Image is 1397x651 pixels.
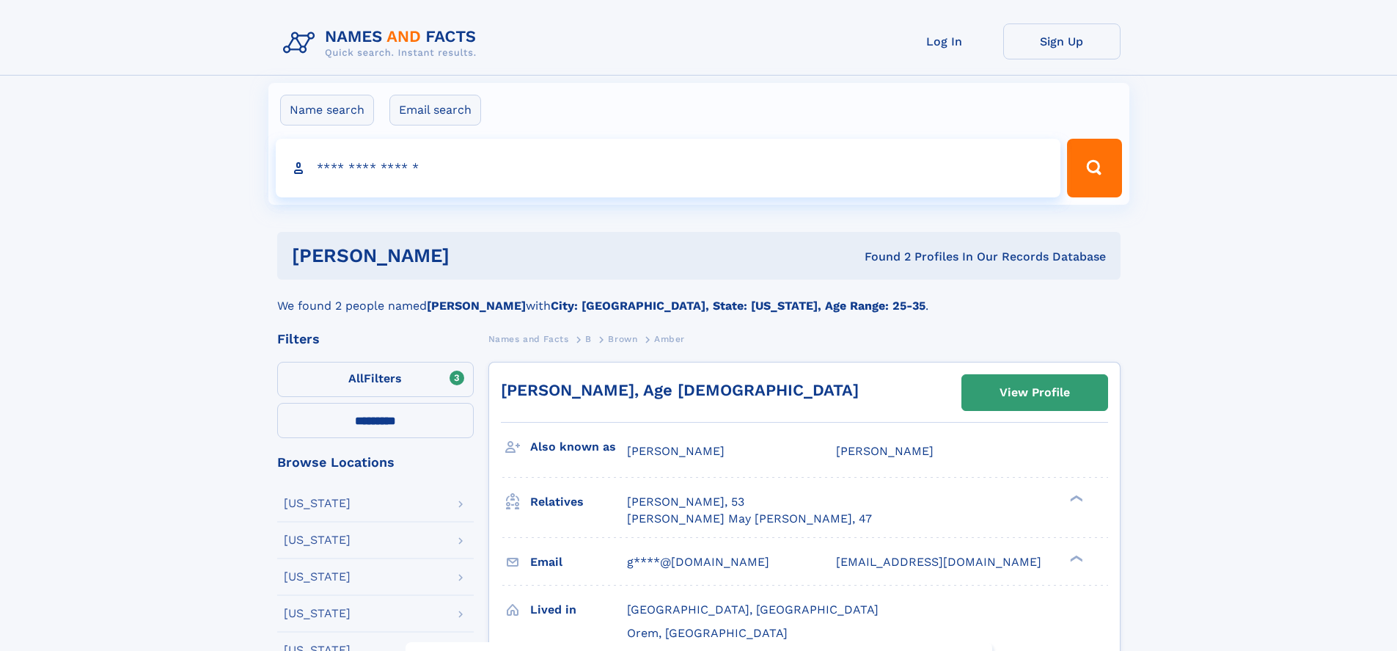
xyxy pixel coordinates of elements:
a: Log In [886,23,1003,59]
img: Logo Names and Facts [277,23,488,63]
h3: Also known as [530,434,627,459]
div: [US_STATE] [284,608,351,619]
span: [GEOGRAPHIC_DATA], [GEOGRAPHIC_DATA] [627,603,879,617]
a: B [585,330,592,348]
span: B [585,334,592,344]
span: Amber [654,334,685,344]
div: ❯ [1066,553,1084,563]
div: Found 2 Profiles In Our Records Database [657,249,1106,265]
a: Sign Up [1003,23,1121,59]
div: View Profile [1000,376,1070,410]
h3: Lived in [530,597,627,622]
b: City: [GEOGRAPHIC_DATA], State: [US_STATE], Age Range: 25-35 [551,299,925,313]
span: All [348,371,364,385]
div: [US_STATE] [284,534,351,546]
div: ❯ [1066,494,1084,503]
a: View Profile [962,375,1107,410]
span: [PERSON_NAME] [836,444,934,458]
div: We found 2 people named with . [277,280,1121,315]
a: [PERSON_NAME], 53 [627,494,744,510]
div: Filters [277,332,474,346]
div: [US_STATE] [284,498,351,509]
a: Names and Facts [488,330,569,348]
span: [PERSON_NAME] [627,444,725,458]
label: Name search [280,95,374,126]
input: search input [276,139,1061,197]
a: [PERSON_NAME], Age [DEMOGRAPHIC_DATA] [501,381,859,399]
div: [US_STATE] [284,571,351,583]
span: [EMAIL_ADDRESS][DOMAIN_NAME] [836,555,1041,569]
a: [PERSON_NAME] May [PERSON_NAME], 47 [627,511,872,527]
div: Browse Locations [277,456,474,469]
a: Brown [608,330,637,348]
span: Brown [608,334,637,344]
label: Email search [389,95,481,126]
h1: [PERSON_NAME] [292,247,657,265]
button: Search Button [1067,139,1121,197]
h3: Email [530,550,627,575]
span: Orem, [GEOGRAPHIC_DATA] [627,626,788,640]
b: [PERSON_NAME] [427,299,526,313]
h3: Relatives [530,490,627,514]
label: Filters [277,362,474,397]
